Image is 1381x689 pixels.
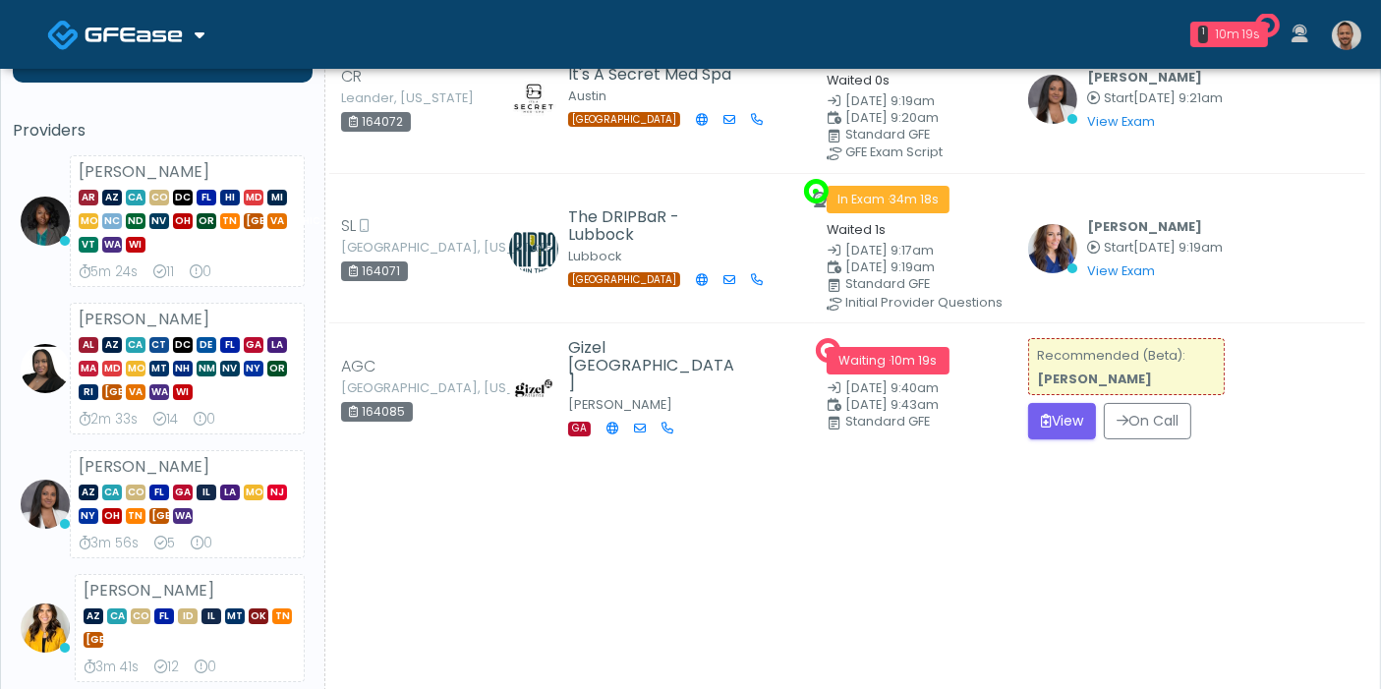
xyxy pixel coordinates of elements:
[178,608,198,624] span: ID
[201,608,221,624] span: IL
[149,361,169,376] span: MT
[244,361,263,376] span: NY
[197,213,216,229] span: OR
[568,112,680,127] span: [GEOGRAPHIC_DATA]
[845,278,1023,290] div: Standard GFE
[173,384,193,400] span: WI
[341,65,362,88] span: CR
[102,508,122,524] span: OH
[154,608,174,624] span: FL
[827,72,890,88] small: Waited 0s
[845,379,939,396] span: [DATE] 9:40am
[892,352,938,369] span: 10m 19s
[827,186,949,213] span: In Exam ·
[249,608,268,624] span: OK
[267,337,287,353] span: LA
[194,410,215,430] div: Extended Exams
[126,213,145,229] span: ND
[153,410,178,430] div: Exams Completed
[568,272,680,287] span: [GEOGRAPHIC_DATA]
[827,112,1005,125] small: Scheduled Time
[190,262,211,282] div: Extended Exams
[341,382,449,394] small: [GEOGRAPHIC_DATA], [US_STATE]
[126,384,145,400] span: VA
[154,534,175,553] div: Exams Completed
[244,213,263,229] span: [GEOGRAPHIC_DATA]
[1028,224,1077,273] img: Kristin Adams
[341,92,449,104] small: Leander, [US_STATE]
[126,190,145,205] span: CA
[827,95,1005,108] small: Date Created
[568,248,621,264] small: Lubbock
[197,337,216,353] span: DE
[509,224,558,273] img: Erin Pollard
[79,213,98,229] span: MO
[827,261,1005,274] small: Scheduled Time
[1104,89,1133,106] span: Start
[845,416,1023,428] div: Standard GFE
[568,87,606,104] small: Austin
[267,485,287,500] span: NJ
[244,190,263,205] span: MD
[102,213,122,229] span: NC
[568,208,740,244] h5: The DRIPBaR - Lubbock
[1028,75,1077,124] img: Anjali Nandakumar
[568,66,740,84] h5: It's A Secret Med Spa
[173,485,193,500] span: GA
[195,658,216,677] div: Extended Exams
[1104,403,1191,439] button: On Call
[126,237,145,253] span: WI
[191,534,212,553] div: Extended Exams
[126,485,145,500] span: CO
[47,19,80,51] img: Docovia
[267,190,287,205] span: MI
[1179,14,1280,55] a: 1 10m 19s
[220,213,240,229] span: TN
[173,361,193,376] span: NH
[153,262,174,282] div: Exams Completed
[197,361,216,376] span: NM
[85,25,183,44] img: Docovia
[149,485,169,500] span: FL
[79,384,98,400] span: RI
[827,347,949,374] span: Waiting ·
[1087,262,1155,279] a: View Exam
[220,190,240,205] span: HI
[244,485,263,500] span: MO
[16,8,75,67] button: Open LiveChat chat widget
[21,603,70,653] img: Erika Felder
[79,361,98,376] span: MA
[102,384,122,400] span: [GEOGRAPHIC_DATA]
[341,261,408,281] div: 164071
[173,337,193,353] span: DC
[102,190,122,205] span: AZ
[126,361,145,376] span: MO
[131,608,150,624] span: CO
[79,308,209,330] strong: [PERSON_NAME]
[102,361,122,376] span: MD
[1037,371,1152,387] strong: [PERSON_NAME]
[79,455,209,478] strong: [PERSON_NAME]
[173,190,193,205] span: DC
[1332,21,1361,50] img: JoeGFE Gossman
[79,508,98,524] span: NY
[149,508,169,524] span: [GEOGRAPHIC_DATA]
[21,344,70,393] img: Veronica Weatherspoon
[845,129,1023,141] div: Standard GFE
[149,190,169,205] span: CO
[79,237,98,253] span: VT
[79,485,98,500] span: AZ
[341,242,449,254] small: [GEOGRAPHIC_DATA], [US_STATE]
[84,579,214,602] strong: [PERSON_NAME]
[79,190,98,205] span: AR
[13,122,313,140] h5: Providers
[84,608,103,624] span: AZ
[1028,403,1096,439] button: View
[1216,26,1260,43] div: 10m 19s
[509,364,558,413] img: Folasade Williams
[1133,239,1223,256] span: [DATE] 9:19am
[154,658,179,677] div: Exams Completed
[102,337,122,353] span: AZ
[149,213,169,229] span: NV
[197,190,216,205] span: FL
